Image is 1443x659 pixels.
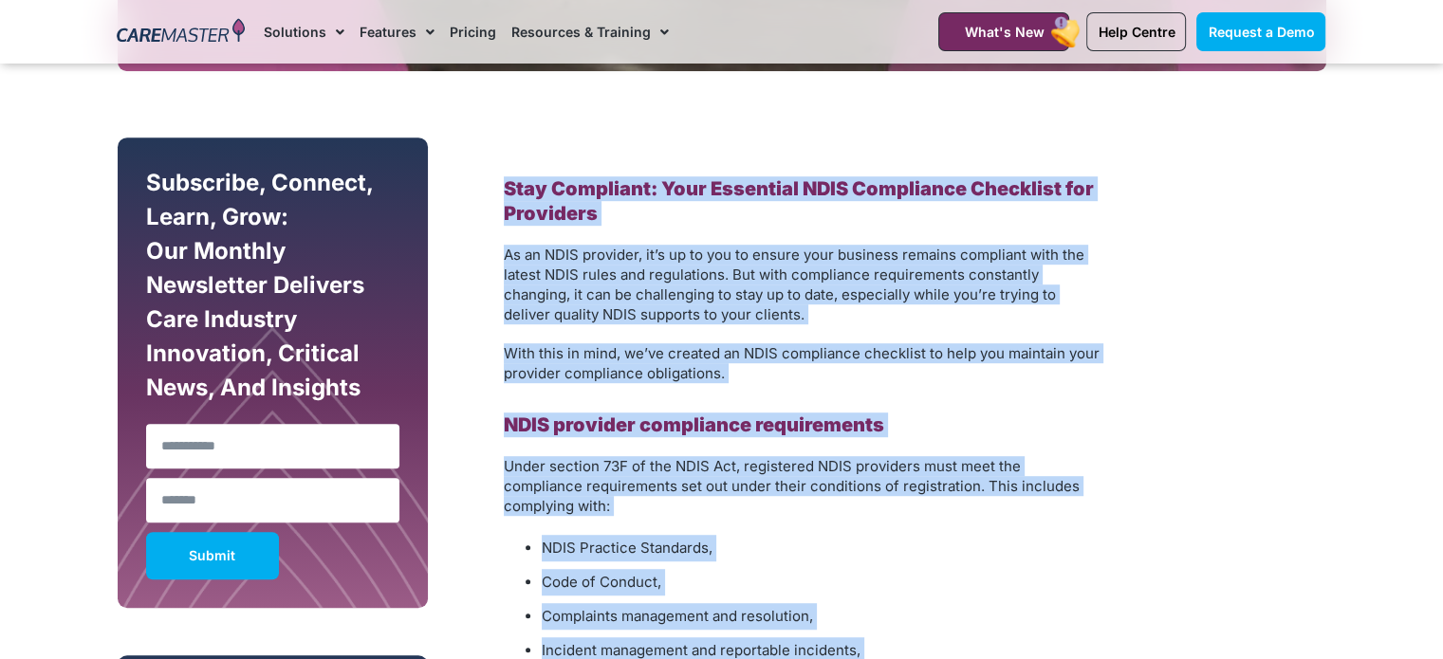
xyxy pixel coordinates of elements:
[938,12,1069,51] a: What's New
[504,413,884,436] strong: NDIS provider compliance requirements
[542,569,1101,595] li: Code of Conduct,
[1086,12,1186,51] a: Help Centre
[1196,12,1325,51] a: Request a Demo
[964,24,1044,40] span: What's New
[504,177,1094,225] strong: Stay Compliant: Your Essential NDIS Compliance Checklist for Providers
[189,551,235,560] span: Submit
[504,343,1101,383] p: With this in mind, we’ve created an NDIS compliance checklist to help you maintain your provider ...
[542,603,1101,630] li: Complaints management and resolution,
[1098,24,1175,40] span: Help Centre
[504,456,1101,516] p: Under section 73F of the NDIS Act, registered NDIS providers must meet the compliance requirement...
[146,532,279,579] button: Submit
[117,18,245,46] img: CareMaster Logo
[542,535,1101,561] li: NDIS Practice Standards,
[141,166,405,414] div: Subscribe, Connect, Learn, Grow: Our Monthly Newsletter Delivers Care Industry Innovation, Critic...
[1208,24,1314,40] span: Request a Demo
[504,245,1101,324] p: As an NDIS provider, it’s up to you to ensure your business remains compliant with the latest NDI...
